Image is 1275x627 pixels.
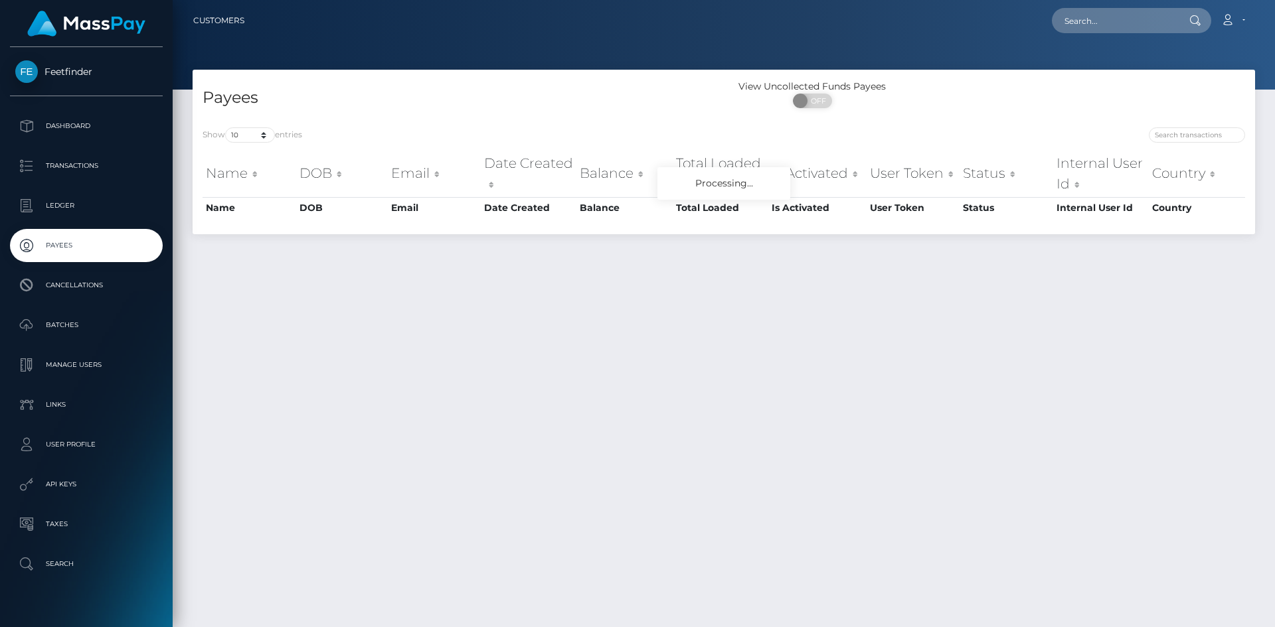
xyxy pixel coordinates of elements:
p: Ledger [15,196,157,216]
a: Dashboard [10,109,163,143]
label: Show entries [203,127,302,143]
span: OFF [800,94,833,108]
a: Search [10,547,163,581]
a: Ledger [10,189,163,222]
th: Balance [576,197,673,218]
th: DOB [296,197,388,218]
th: Date Created [481,150,577,197]
a: User Profile [10,428,163,461]
th: Is Activated [768,197,867,218]
div: View Uncollected Funds Payees [724,80,901,94]
a: Customers [193,7,244,35]
a: Batches [10,309,163,342]
p: Cancellations [15,275,157,295]
p: API Keys [15,474,157,494]
th: Internal User Id [1053,197,1149,218]
th: Name [203,150,296,197]
p: Manage Users [15,355,157,375]
a: API Keys [10,468,163,501]
img: Feetfinder [15,60,38,83]
th: User Token [867,197,960,218]
th: Balance [576,150,673,197]
th: User Token [867,150,960,197]
a: Cancellations [10,269,163,302]
p: Dashboard [15,116,157,136]
p: Search [15,554,157,574]
th: Name [203,197,296,218]
select: Showentries [225,127,275,143]
th: Country [1149,150,1245,197]
input: Search... [1052,8,1177,33]
p: Links [15,395,157,415]
th: Internal User Id [1053,150,1149,197]
span: Feetfinder [10,66,163,78]
p: Batches [15,315,157,335]
th: Email [388,197,481,218]
a: Manage Users [10,348,163,382]
th: Total Loaded [673,197,768,218]
a: Taxes [10,508,163,541]
th: Total Loaded [673,150,768,197]
th: Status [960,197,1053,218]
p: User Profile [15,435,157,454]
th: Email [388,150,481,197]
a: Payees [10,229,163,262]
p: Transactions [15,156,157,176]
div: Processing... [657,167,790,200]
th: Date Created [481,197,577,218]
th: Status [960,150,1053,197]
a: Links [10,388,163,421]
th: DOB [296,150,388,197]
a: Transactions [10,149,163,182]
p: Payees [15,236,157,255]
input: Search transactions [1149,127,1245,143]
h4: Payees [203,86,714,109]
p: Taxes [15,514,157,534]
img: MassPay Logo [27,11,145,36]
th: Country [1149,197,1245,218]
th: Is Activated [768,150,867,197]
